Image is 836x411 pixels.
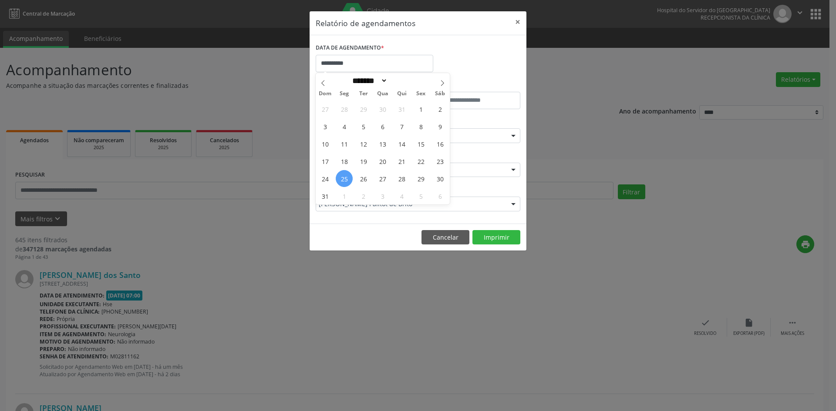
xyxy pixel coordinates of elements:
span: Julho 31, 2025 [393,100,410,117]
span: Setembro 5, 2025 [412,187,429,204]
span: Agosto 12, 2025 [355,135,372,152]
span: Agosto 16, 2025 [431,135,448,152]
span: Agosto 3, 2025 [317,118,334,135]
span: Agosto 28, 2025 [393,170,410,187]
span: Agosto 8, 2025 [412,118,429,135]
span: Julho 29, 2025 [355,100,372,117]
span: Agosto 14, 2025 [393,135,410,152]
span: Agosto 24, 2025 [317,170,334,187]
span: Agosto 21, 2025 [393,153,410,170]
span: Agosto 5, 2025 [355,118,372,135]
span: Sáb [431,91,450,97]
span: Agosto 11, 2025 [336,135,353,152]
span: Agosto 30, 2025 [431,170,448,187]
button: Imprimir [472,230,520,245]
span: Agosto 15, 2025 [412,135,429,152]
span: Agosto 31, 2025 [317,187,334,204]
span: Sex [411,91,431,97]
span: Setembro 2, 2025 [355,187,372,204]
span: Qua [373,91,392,97]
h5: Relatório de agendamentos [316,17,415,29]
select: Month [349,76,388,85]
span: Agosto 27, 2025 [374,170,391,187]
span: Agosto 6, 2025 [374,118,391,135]
span: Setembro 3, 2025 [374,187,391,204]
span: Dom [316,91,335,97]
span: Agosto 25, 2025 [336,170,353,187]
span: Setembro 1, 2025 [336,187,353,204]
span: Agosto 20, 2025 [374,153,391,170]
span: Agosto 17, 2025 [317,153,334,170]
button: Cancelar [421,230,469,245]
span: Ter [354,91,373,97]
span: Agosto 13, 2025 [374,135,391,152]
span: Agosto 23, 2025 [431,153,448,170]
span: Agosto 29, 2025 [412,170,429,187]
span: Julho 28, 2025 [336,100,353,117]
span: Qui [392,91,411,97]
button: Close [509,11,526,33]
label: DATA DE AGENDAMENTO [316,41,384,55]
input: Year [388,76,416,85]
span: Agosto 19, 2025 [355,153,372,170]
span: Agosto 10, 2025 [317,135,334,152]
span: Agosto 22, 2025 [412,153,429,170]
span: Setembro 6, 2025 [431,187,448,204]
span: Agosto 4, 2025 [336,118,353,135]
span: Agosto 18, 2025 [336,153,353,170]
span: Agosto 9, 2025 [431,118,448,135]
span: Julho 30, 2025 [374,100,391,117]
span: Setembro 4, 2025 [393,187,410,204]
span: Julho 27, 2025 [317,100,334,117]
span: Seg [335,91,354,97]
span: Agosto 1, 2025 [412,100,429,117]
span: Agosto 26, 2025 [355,170,372,187]
span: Agosto 2, 2025 [431,100,448,117]
label: ATÉ [420,78,520,92]
span: Agosto 7, 2025 [393,118,410,135]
